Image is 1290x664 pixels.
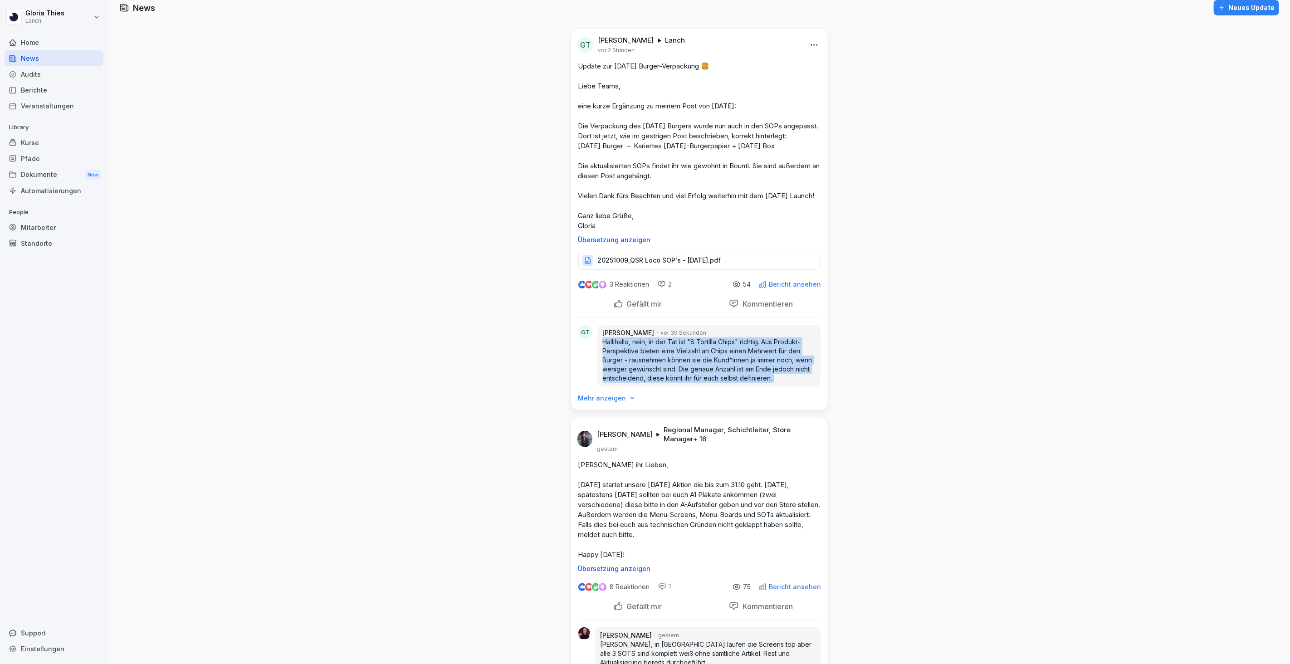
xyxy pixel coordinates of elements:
[578,460,821,560] p: [PERSON_NAME] ihr Lieben, [DATE] startet unsere [DATE] Aktion die bis zum 31.10 geht. [DATE], spä...
[577,431,592,447] img: gfrdeep66o3yxsw3jdyhfsxu.png
[5,641,103,657] a: Einstellungen
[5,166,103,183] a: DokumenteNew
[743,281,751,288] p: 54
[743,583,751,591] p: 75
[5,183,103,199] a: Automatisierungen
[592,583,600,591] img: celebrate
[5,220,103,235] a: Mitarbeiter
[5,82,103,98] a: Berichte
[739,299,793,308] p: Kommentieren
[603,328,655,337] p: [PERSON_NAME]
[610,281,650,288] p: 3 Reaktionen
[769,281,821,288] p: Bericht ansehen
[578,281,586,288] img: like
[5,151,103,166] a: Pfade
[623,299,662,308] p: Gefällt mir
[1218,3,1275,13] div: Neues Update
[592,281,600,288] img: celebrate
[658,631,679,640] p: gestern
[5,235,103,251] a: Standorte
[597,430,653,439] p: [PERSON_NAME]
[586,584,592,591] img: love
[586,281,592,288] img: love
[664,425,817,444] p: Regional Manager, Schichtleiter, Store Manager + 16
[5,205,103,220] p: People
[598,36,654,45] p: [PERSON_NAME]
[5,120,103,135] p: Library
[5,34,103,50] a: Home
[578,61,821,231] p: Update zur [DATE] Burger-Verpackung 🍔 Liebe Teams, eine kurze Ergänzung zu meinem Post von [DATE]...
[133,2,155,14] h1: News
[599,583,606,591] img: inspiring
[578,583,586,591] img: like
[5,98,103,114] a: Veranstaltungen
[598,256,721,265] p: 20251009_QSR Loco SOP's - [DATE].pdf
[5,166,103,183] div: Dokumente
[600,631,652,640] p: [PERSON_NAME]
[658,582,671,591] div: 1
[578,325,593,339] div: GT
[578,394,626,403] p: Mehr anzeigen
[597,445,618,453] p: gestern
[5,66,103,82] a: Audits
[599,280,606,288] img: inspiring
[5,625,103,641] div: Support
[665,36,685,45] p: Lanch
[658,280,672,289] div: 2
[25,10,64,17] p: Gloria Thies
[623,602,662,611] p: Gefällt mir
[578,565,821,572] p: Übersetzung anzeigen
[578,259,821,268] a: 20251009_QSR Loco SOP's - [DATE].pdf
[769,583,821,591] p: Bericht ansehen
[578,236,821,244] p: Übersetzung anzeigen
[5,50,103,66] a: News
[598,47,635,54] p: vor 2 Stunden
[739,602,793,611] p: Kommentieren
[661,329,707,337] p: vor 39 Sekunden
[577,37,594,53] div: GT
[578,627,591,640] img: vrzrpz5oa0amrtzns4u00sxk.png
[85,170,101,180] div: New
[5,135,103,151] a: Kurse
[603,337,815,383] p: Hallihallo, nein, in der Tat ist "8 Tortilla Chips" richtig. Aus Produkt-Perspektive bieten eine ...
[25,18,64,24] p: Lanch
[610,583,650,591] p: 8 Reaktionen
